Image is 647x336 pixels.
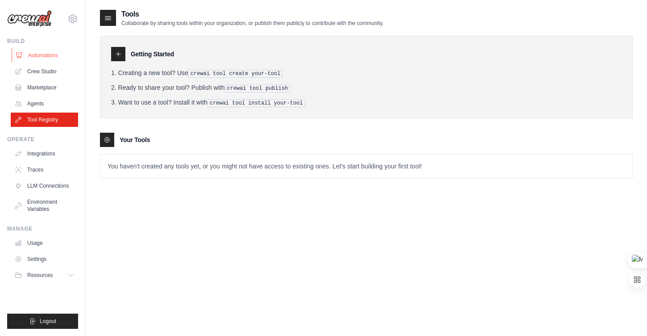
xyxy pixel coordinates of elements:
a: Crew Studio [11,64,78,79]
div: Build [7,38,78,45]
h2: Tools [121,9,384,20]
li: Want to use a tool? Install it with [111,98,622,107]
a: LLM Connections [11,179,78,193]
a: Tool Registry [11,113,78,127]
a: Environment Variables [11,195,78,216]
p: You haven't created any tools yet, or you might not have access to existing ones. Let's start bui... [100,155,632,178]
li: Creating a new tool? Use [111,68,622,78]
div: Manage [7,225,78,232]
span: Resources [27,272,53,279]
a: Usage [11,236,78,250]
a: Marketplace [11,80,78,95]
a: Settings [11,252,78,266]
pre: crewai tool publish [225,84,290,92]
h3: Your Tools [120,135,150,144]
button: Logout [7,314,78,329]
a: Integrations [11,147,78,161]
p: Collaborate by sharing tools within your organization, or publish them publicly to contribute wit... [121,20,384,27]
a: Traces [11,163,78,177]
a: Automations [12,48,79,63]
pre: crewai tool install your-tool [207,99,305,107]
a: Agents [11,97,78,111]
div: Operate [7,136,78,143]
pre: crewai tool create your-tool [188,70,283,78]
h3: Getting Started [131,50,174,59]
span: Logout [40,318,56,325]
li: Ready to share your tool? Publish with [111,83,622,92]
img: Logo [7,10,52,27]
button: Resources [11,268,78,282]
